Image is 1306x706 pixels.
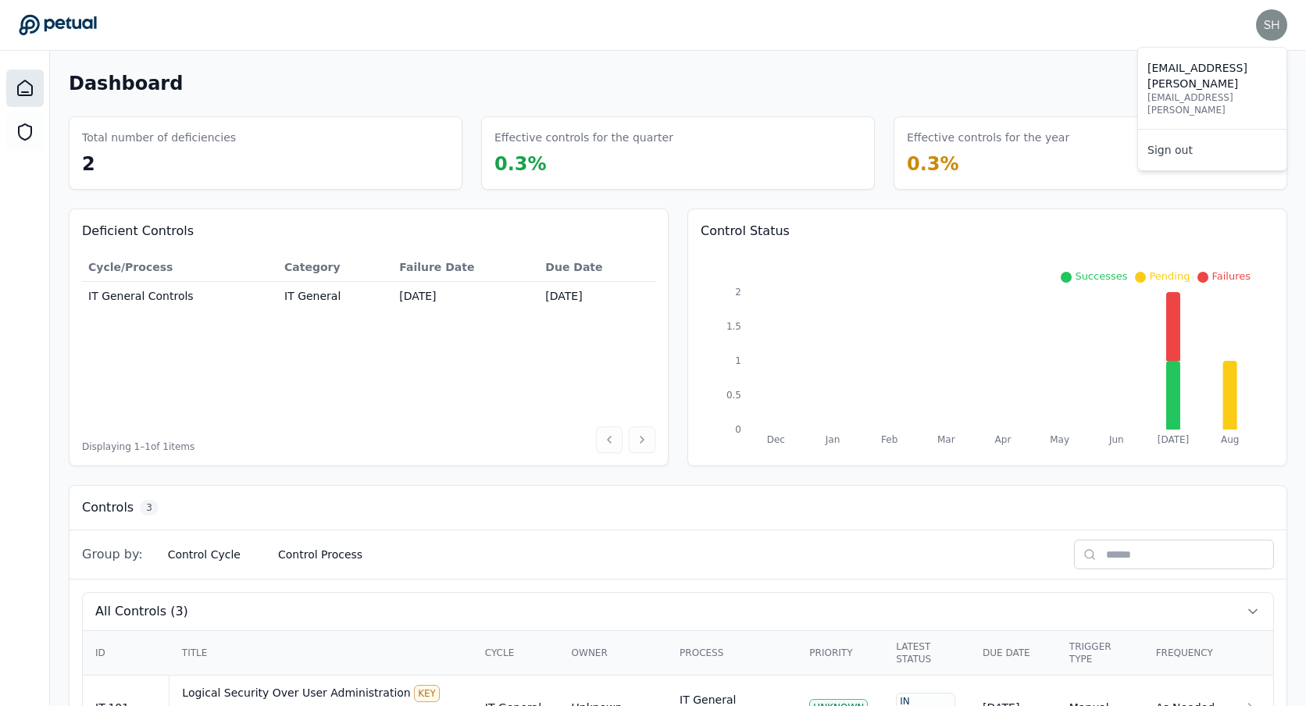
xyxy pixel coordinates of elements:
[82,545,143,564] span: Group by:
[1147,60,1277,91] p: [EMAIL_ADDRESS][PERSON_NAME]
[82,153,95,175] span: 2
[1050,434,1069,445] tspan: May
[82,253,278,282] th: Cycle/Process
[182,685,459,702] div: Logical Security Over User Administration
[6,70,44,107] a: Dashboard
[825,434,840,445] tspan: Jan
[1256,9,1287,41] img: shekhar.khedekar+snowflake@petual.ai
[881,434,897,445] tspan: Feb
[539,282,655,311] td: [DATE]
[393,282,539,311] td: [DATE]
[82,498,134,517] h3: Controls
[995,434,1012,445] tspan: Apr
[82,222,655,241] h3: Deficient Controls
[393,253,539,282] th: Failure Date
[95,602,188,621] span: All Controls (3)
[83,593,1273,630] button: All Controls (3)
[82,440,194,453] span: Displaying 1– 1 of 1 items
[809,647,871,659] div: Priority
[1147,91,1277,116] p: [EMAIL_ADDRESS][PERSON_NAME]
[1211,270,1251,282] span: Failures
[735,287,741,298] tspan: 2
[278,253,393,282] th: Category
[494,153,547,175] span: 0.3 %
[701,222,1274,241] h3: Control Status
[907,153,959,175] span: 0.3 %
[907,130,1069,145] h3: Effective controls for the year
[494,130,673,145] h3: Effective controls for the quarter
[572,647,655,659] div: Owner
[182,647,460,659] div: Title
[983,647,1044,659] div: Due Date
[735,424,741,435] tspan: 0
[69,71,183,96] h1: Dashboard
[1221,434,1239,445] tspan: Aug
[596,426,623,453] button: Previous
[767,434,785,445] tspan: Dec
[539,253,655,282] th: Due Date
[485,647,547,659] div: Cycle
[1149,270,1190,282] span: Pending
[155,540,253,569] button: Control Cycle
[1138,136,1286,164] a: Sign out
[266,540,375,569] button: Control Process
[82,282,278,311] td: IT General Controls
[1156,647,1218,659] div: Frequency
[680,647,784,659] div: Process
[1108,434,1124,445] tspan: Jun
[1158,434,1190,445] tspan: [DATE]
[414,685,440,702] div: KEY
[6,113,44,151] a: SOC
[735,355,741,366] tspan: 1
[140,500,159,515] span: 3
[726,390,741,401] tspan: 0.5
[896,640,958,665] div: Latest Status
[278,282,393,311] td: IT General
[937,434,955,445] tspan: Mar
[726,321,741,332] tspan: 1.5
[82,130,236,145] h3: Total number of deficiencies
[1069,640,1131,665] div: Trigger Type
[19,14,97,36] a: Go to Dashboard
[95,647,157,659] div: ID
[629,426,655,453] button: Next
[1075,270,1127,282] span: Successes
